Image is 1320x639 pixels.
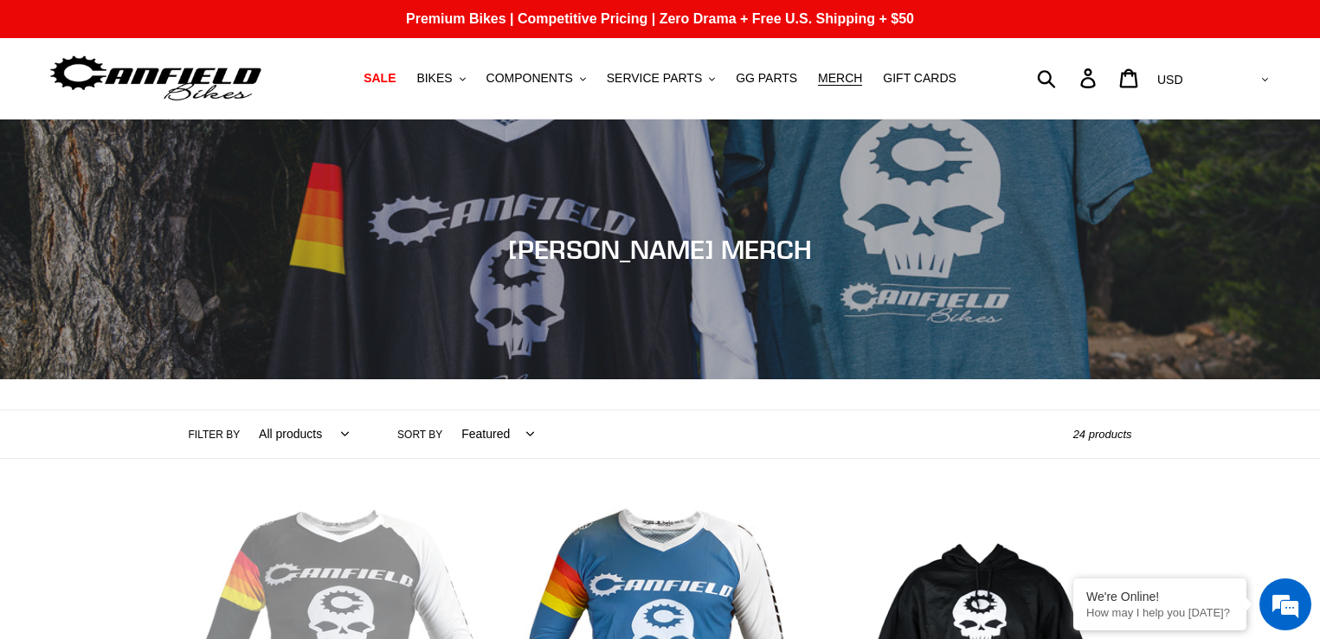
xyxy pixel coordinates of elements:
span: SALE [364,71,396,86]
span: GG PARTS [736,71,797,86]
input: Search [1046,59,1091,97]
a: SALE [355,67,404,90]
a: MERCH [809,67,871,90]
button: COMPONENTS [478,67,595,90]
div: We're Online! [1086,590,1233,603]
span: 24 products [1073,428,1132,441]
a: GG PARTS [727,67,806,90]
p: How may I help you today? [1086,606,1233,619]
button: SERVICE PARTS [598,67,724,90]
span: BIKES [416,71,452,86]
span: MERCH [818,71,862,86]
img: Canfield Bikes [48,51,264,106]
span: COMPONENTS [486,71,573,86]
label: Filter by [189,427,241,442]
span: [PERSON_NAME] MERCH [508,234,812,265]
span: GIFT CARDS [883,71,956,86]
button: BIKES [408,67,473,90]
a: GIFT CARDS [874,67,965,90]
label: Sort by [397,427,442,442]
span: SERVICE PARTS [607,71,702,86]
